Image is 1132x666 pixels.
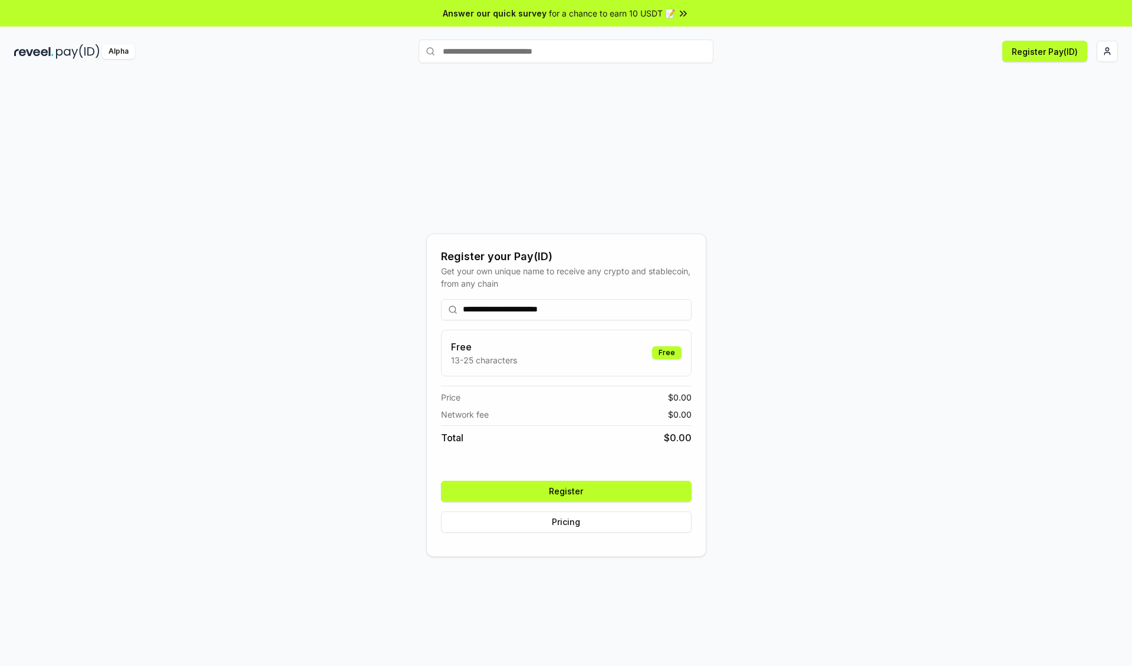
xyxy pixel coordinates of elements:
[451,354,517,366] p: 13-25 characters
[549,7,675,19] span: for a chance to earn 10 USDT 📝
[451,340,517,354] h3: Free
[14,44,54,59] img: reveel_dark
[443,7,547,19] span: Answer our quick survey
[441,431,463,445] span: Total
[441,248,692,265] div: Register your Pay(ID)
[441,481,692,502] button: Register
[441,391,460,403] span: Price
[441,265,692,290] div: Get your own unique name to receive any crypto and stablecoin, from any chain
[56,44,100,59] img: pay_id
[668,391,692,403] span: $ 0.00
[664,431,692,445] span: $ 0.00
[102,44,135,59] div: Alpha
[652,346,682,359] div: Free
[441,408,489,421] span: Network fee
[668,408,692,421] span: $ 0.00
[441,511,692,533] button: Pricing
[1002,41,1087,62] button: Register Pay(ID)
